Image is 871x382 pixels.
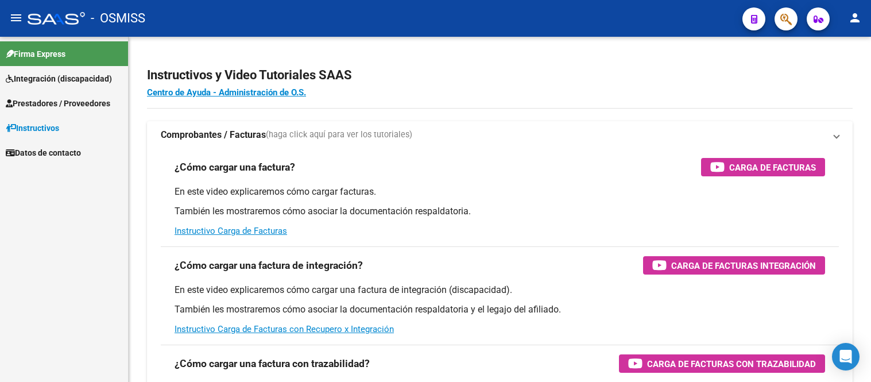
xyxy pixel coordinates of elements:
span: Prestadores / Proveedores [6,97,110,110]
span: Instructivos [6,122,59,134]
p: En este video explicaremos cómo cargar facturas. [175,186,825,198]
p: En este video explicaremos cómo cargar una factura de integración (discapacidad). [175,284,825,296]
span: Datos de contacto [6,146,81,159]
p: También les mostraremos cómo asociar la documentación respaldatoria y el legajo del afiliado. [175,303,825,316]
span: Carga de Facturas con Trazabilidad [647,357,816,371]
mat-expansion-panel-header: Comprobantes / Facturas(haga click aquí para ver los tutoriales) [147,121,853,149]
h3: ¿Cómo cargar una factura de integración? [175,257,363,273]
span: Carga de Facturas [729,160,816,175]
a: Instructivo Carga de Facturas con Recupero x Integración [175,324,394,334]
mat-icon: person [848,11,862,25]
h2: Instructivos y Video Tutoriales SAAS [147,64,853,86]
h3: ¿Cómo cargar una factura con trazabilidad? [175,356,370,372]
mat-icon: menu [9,11,23,25]
span: (haga click aquí para ver los tutoriales) [266,129,412,141]
button: Carga de Facturas Integración [643,256,825,275]
h3: ¿Cómo cargar una factura? [175,159,295,175]
span: - OSMISS [91,6,145,31]
span: Firma Express [6,48,65,60]
strong: Comprobantes / Facturas [161,129,266,141]
button: Carga de Facturas [701,158,825,176]
p: También les mostraremos cómo asociar la documentación respaldatoria. [175,205,825,218]
span: Integración (discapacidad) [6,72,112,85]
span: Carga de Facturas Integración [671,258,816,273]
button: Carga de Facturas con Trazabilidad [619,354,825,373]
a: Instructivo Carga de Facturas [175,226,287,236]
div: Open Intercom Messenger [832,343,860,371]
a: Centro de Ayuda - Administración de O.S. [147,87,306,98]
